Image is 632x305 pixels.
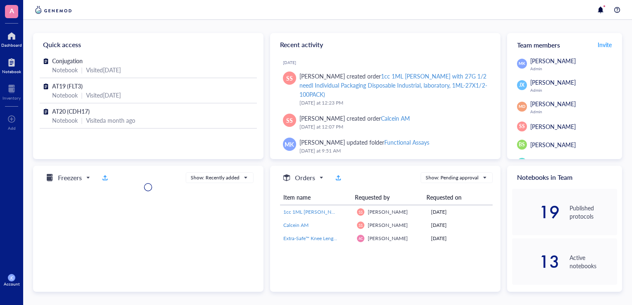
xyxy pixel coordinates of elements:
[431,235,489,242] div: [DATE]
[283,208,351,216] a: 1cc 1ML [PERSON_NAME] with 27G 1/2 needl Individual Packaging Disposable Industrial, laboratory, ...
[2,82,21,100] a: Inventory
[352,190,423,205] th: Requested by
[368,235,408,242] span: [PERSON_NAME]
[423,190,486,205] th: Requested on
[270,33,500,56] div: Recent activity
[570,204,617,220] div: Published protocols
[81,65,83,74] div: |
[530,100,576,108] span: [PERSON_NAME]
[295,173,315,183] h5: Orders
[512,205,560,219] div: 19
[1,29,22,48] a: Dashboard
[368,222,408,229] span: [PERSON_NAME]
[519,123,525,130] span: SS
[8,126,16,131] div: Add
[81,116,83,125] div: |
[86,91,121,100] div: Visited [DATE]
[381,114,410,122] div: Calcein AM
[597,38,612,51] button: Invite
[277,110,494,134] a: SS[PERSON_NAME] created orderCalcein AM[DATE] at 12:07 PM
[2,95,21,100] div: Inventory
[359,223,363,228] span: SS
[570,253,617,270] div: Active notebooks
[512,255,560,268] div: 13
[426,174,479,181] div: Show: Pending approval
[283,222,351,229] a: Calcein AM
[299,71,487,99] div: [PERSON_NAME] created order
[10,5,14,16] span: A
[530,78,576,86] span: [PERSON_NAME]
[81,91,83,100] div: |
[10,276,14,280] span: JC
[299,114,410,123] div: [PERSON_NAME] created order
[519,104,525,110] span: MD
[283,222,309,229] span: Calcein AM
[86,116,135,125] div: Visited a month ago
[277,68,494,110] a: SS[PERSON_NAME] created order1cc 1ML [PERSON_NAME] with 27G 1/2 needl Individual Packaging Dispos...
[4,281,20,286] div: Account
[283,208,560,215] span: 1cc 1ML [PERSON_NAME] with 27G 1/2 needl Individual Packaging Disposable Industrial, laboratory, ...
[384,138,429,146] div: Functional Assays
[86,65,121,74] div: Visited [DATE]
[530,109,617,114] div: Admin
[286,74,293,83] span: SS
[431,222,489,229] div: [DATE]
[299,123,487,131] div: [DATE] at 12:07 PM
[280,190,352,205] th: Item name
[33,33,263,56] div: Quick access
[530,141,576,149] span: [PERSON_NAME]
[359,236,363,240] span: AC
[285,140,294,149] span: MK
[299,138,429,147] div: [PERSON_NAME] updated folder
[52,107,90,115] span: AT20 (CDH17)
[52,57,83,65] span: Conjugation
[52,116,78,125] div: Notebook
[519,141,525,148] span: BS
[283,235,392,242] span: Extra-Safe™ Knee Length Labcoats with 3 Pockets
[530,122,576,131] span: [PERSON_NAME]
[52,82,83,90] span: AT19 (FLT3)
[283,235,351,242] a: Extra-Safe™ Knee Length Labcoats with 3 Pockets
[530,88,617,93] div: Admin
[519,61,525,67] span: MK
[598,41,612,49] span: Invite
[33,5,74,15] img: genemod-logo
[277,134,494,158] a: MK[PERSON_NAME] updated folderFunctional Assays[DATE] at 9:51 AM
[299,99,487,107] div: [DATE] at 12:23 PM
[1,43,22,48] div: Dashboard
[2,56,21,74] a: Notebook
[368,208,408,215] span: [PERSON_NAME]
[530,159,576,167] span: [PERSON_NAME]
[52,65,78,74] div: Notebook
[507,33,622,56] div: Team members
[359,210,363,214] span: SS
[286,116,293,125] span: SS
[519,81,524,89] span: JX
[530,66,617,71] div: Admin
[52,91,78,100] div: Notebook
[191,174,239,181] div: Show: Recently added
[2,69,21,74] div: Notebook
[58,173,82,183] h5: Freezers
[431,208,489,216] div: [DATE]
[299,72,487,98] div: 1cc 1ML [PERSON_NAME] with 27G 1/2 needl Individual Packaging Disposable Industrial, laboratory, ...
[507,166,622,189] div: Notebooks in Team
[530,57,576,65] span: [PERSON_NAME]
[283,60,494,65] div: [DATE]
